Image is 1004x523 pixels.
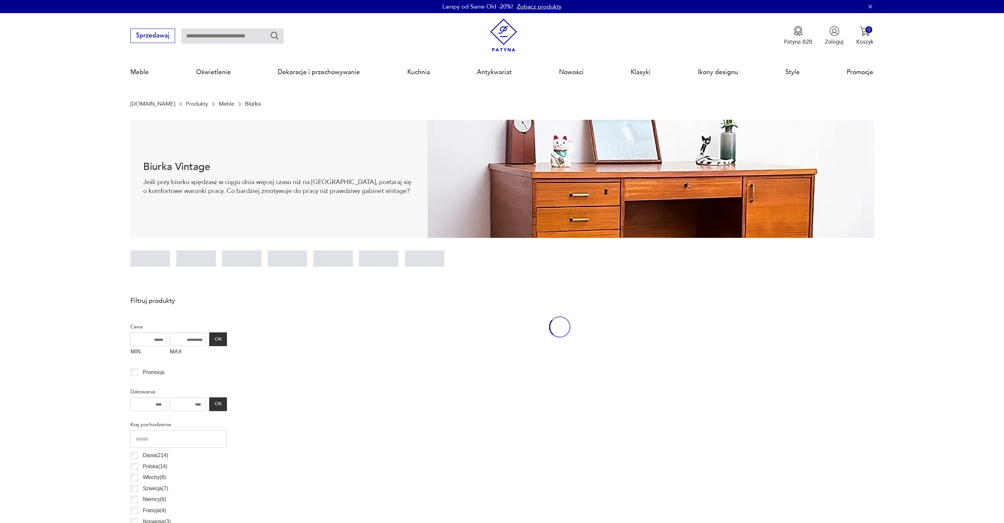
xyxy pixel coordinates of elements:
[631,57,651,87] a: Klasyki
[442,3,513,11] p: Lampy od Same Old -20%!
[278,57,360,87] a: Dekoracje i przechowywanie
[784,26,813,46] button: Patyna B2B
[270,31,279,40] button: Szukaj
[245,101,261,107] p: Biurka
[477,57,512,87] a: Antykwariat
[784,38,813,46] p: Patyna B2B
[143,473,166,482] p: Włochy ( 8 )
[428,120,873,238] img: 217794b411677fc89fd9d93ef6550404.webp
[130,346,167,359] label: MIN
[143,484,168,493] p: Szwecja ( 7 )
[517,3,562,11] a: Zobacz produkty
[865,26,872,33] div: 0
[209,397,227,411] button: OK
[130,420,227,429] p: Kraj pochodzenia
[186,101,208,107] a: Produkty
[170,346,206,359] label: MAX
[130,101,175,107] a: [DOMAIN_NAME]
[793,26,803,36] img: Ikona medalu
[559,57,584,87] a: Nowości
[130,323,227,331] p: Cena
[487,19,520,52] img: Patyna - sklep z meblami i dekoracjami vintage
[784,26,813,46] a: Ikona medaluPatyna B2B
[549,293,570,361] div: oval-loading
[825,38,843,46] p: Zaloguj
[785,57,800,87] a: Style
[143,495,166,504] p: Niemcy ( 6 )
[847,57,873,87] a: Promocje
[143,368,165,377] p: Promocja
[143,451,168,460] p: Dania ( 214 )
[829,26,839,36] img: Ikonka użytkownika
[130,33,175,39] a: Sprzedawaj
[407,57,430,87] a: Kuchnia
[143,178,415,195] p: Jeśli przy biurku spędzasz w ciągu dnia więcej czasu niż na [GEOGRAPHIC_DATA], postaraj się o kom...
[130,57,149,87] a: Meble
[130,297,227,305] p: Filtruj produkty
[130,29,175,43] button: Sprzedawaj
[219,101,234,107] a: Meble
[143,162,415,172] h1: Biurka Vintage
[698,57,738,87] a: Ikony designu
[209,332,227,346] button: OK
[130,387,227,396] p: Datowanie
[825,26,843,46] button: Zaloguj
[143,506,166,515] p: Francja ( 4 )
[143,462,167,471] p: Polska ( 14 )
[860,26,870,36] img: Ikona koszyka
[196,57,231,87] a: Oświetlenie
[856,26,874,46] button: 0Koszyk
[856,38,874,46] p: Koszyk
